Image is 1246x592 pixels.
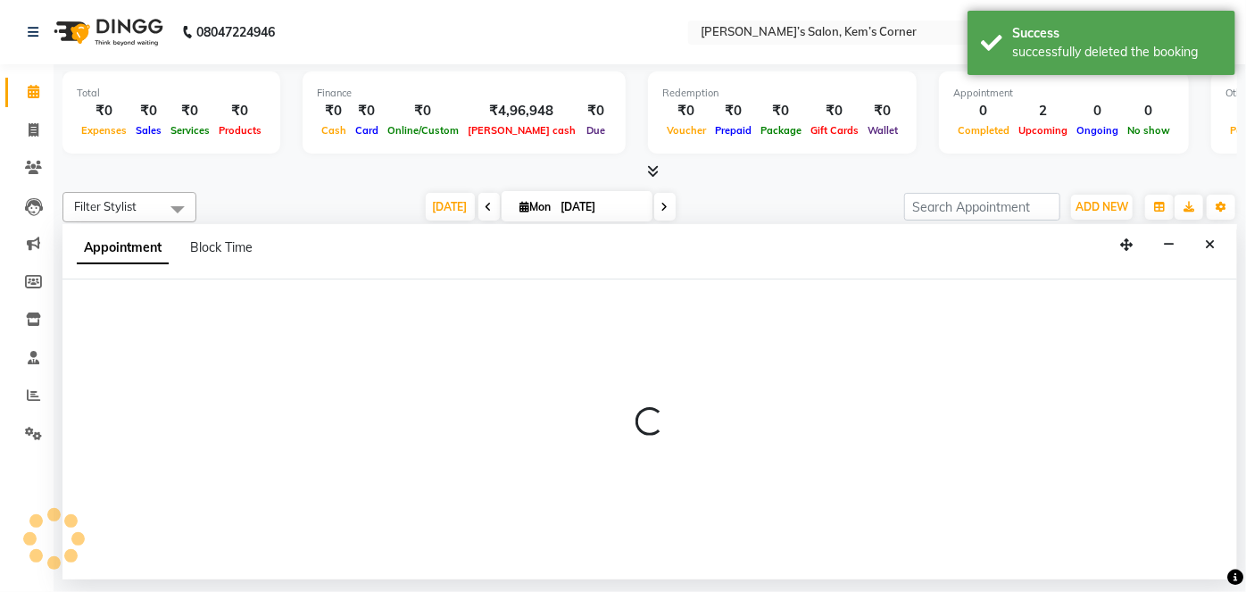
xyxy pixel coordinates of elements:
span: Voucher [662,124,710,137]
span: Products [214,124,266,137]
span: Upcoming [1014,124,1072,137]
span: [PERSON_NAME] cash [463,124,580,137]
div: ₹0 [317,101,351,121]
input: 2025-09-01 [556,194,645,221]
button: ADD NEW [1071,195,1133,220]
span: Ongoing [1072,124,1123,137]
div: ₹0 [77,101,131,121]
div: ₹0 [710,101,756,121]
span: Services [166,124,214,137]
span: Gift Cards [806,124,863,137]
div: ₹0 [214,101,266,121]
div: ₹4,96,948 [463,101,580,121]
div: ₹0 [662,101,710,121]
div: ₹0 [806,101,863,121]
div: 2 [1014,101,1072,121]
div: ₹0 [131,101,166,121]
span: ADD NEW [1076,200,1128,213]
span: Block Time [190,239,253,255]
span: Package [756,124,806,137]
span: Expenses [77,124,131,137]
span: Filter Stylist [74,199,137,213]
div: successfully deleted the booking [1012,43,1222,62]
div: 0 [1123,101,1175,121]
button: Close [1197,231,1223,259]
div: ₹0 [580,101,611,121]
span: Prepaid [710,124,756,137]
div: 0 [1072,101,1123,121]
span: Mon [516,200,556,213]
b: 08047224946 [196,7,275,57]
div: Total [77,86,266,101]
span: Sales [131,124,166,137]
div: ₹0 [863,101,902,121]
div: Redemption [662,86,902,101]
span: Cash [317,124,351,137]
span: Due [582,124,610,137]
span: Completed [953,124,1014,137]
span: Online/Custom [383,124,463,137]
div: Success [1012,24,1222,43]
div: 0 [953,101,1014,121]
img: logo [46,7,168,57]
span: Card [351,124,383,137]
span: No show [1123,124,1175,137]
input: Search Appointment [904,193,1060,221]
div: Finance [317,86,611,101]
div: Appointment [953,86,1175,101]
span: Appointment [77,232,169,264]
div: ₹0 [351,101,383,121]
span: Wallet [863,124,902,137]
div: ₹0 [166,101,214,121]
div: ₹0 [383,101,463,121]
span: [DATE] [426,193,475,221]
div: ₹0 [756,101,806,121]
